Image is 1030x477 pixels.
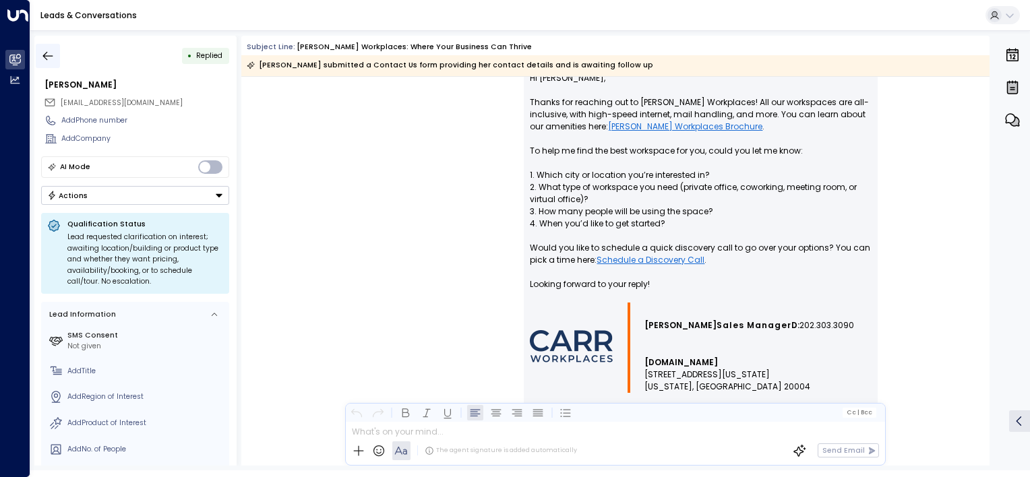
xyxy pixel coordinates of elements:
[61,115,229,126] div: AddPhone number
[717,319,791,331] span: Sales Manager
[196,51,222,61] span: Replied
[297,42,532,53] div: [PERSON_NAME] Workplaces: Where Your Business Can Thrive
[67,444,225,455] div: AddNo. of People
[247,59,653,72] div: [PERSON_NAME] submitted a Contact Us form providing her contact details and is awaiting follow up
[67,418,225,428] div: AddProduct of Interest
[791,319,799,331] span: D:
[644,356,718,369] a: [DOMAIN_NAME]
[61,133,229,144] div: AddCompany
[60,160,90,174] div: AI Mode
[46,309,116,320] div: Lead Information
[67,366,225,377] div: AddTitle
[67,232,223,288] div: Lead requested clarification on interest; awaiting location/building or product type and whether ...
[644,319,717,331] span: [PERSON_NAME]
[425,446,577,455] div: The agent signature is added automatically
[67,330,225,341] label: SMS Consent
[608,121,762,133] a: [PERSON_NAME] Workplaces Brochure
[67,219,223,229] p: Qualification Status
[247,42,295,52] span: Subject Line:
[44,79,229,91] div: [PERSON_NAME]
[41,186,229,205] button: Actions
[67,391,225,402] div: AddRegion of Interest
[40,9,137,21] a: Leads & Conversations
[61,98,183,108] span: info@lauraldunn.com
[187,46,192,65] div: •
[530,72,872,303] p: Hi [PERSON_NAME], Thanks for reaching out to [PERSON_NAME] Workplaces! All our workspaces are all...
[41,186,229,205] div: Button group with a nested menu
[799,319,854,331] span: 202.303.3090
[843,408,876,417] button: Cc|Bcc
[597,254,704,266] a: Schedule a Discovery Call
[67,341,225,352] div: Not given
[530,330,613,362] img: AIorK4wmdUJwxG-Ohli4_RqUq38BnJAHKKEYH_xSlvu27wjOc-0oQwkM4SVe9z6dKjMHFqNbWJnNn1sJRSAT
[369,404,386,420] button: Redo
[349,404,365,420] button: Undo
[47,191,88,200] div: Actions
[644,369,810,393] span: [STREET_ADDRESS][US_STATE] [US_STATE], [GEOGRAPHIC_DATA] 20004
[61,98,183,108] span: [EMAIL_ADDRESS][DOMAIN_NAME]
[530,303,872,393] div: Signature
[847,409,872,416] span: Cc Bcc
[857,409,859,416] span: |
